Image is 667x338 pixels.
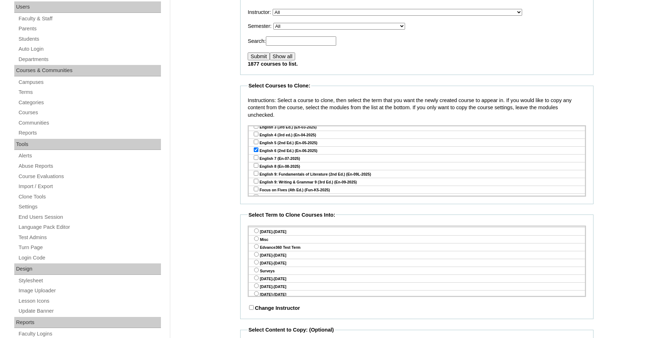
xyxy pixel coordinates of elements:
div: [DATE]-[DATE] [249,275,585,283]
a: Turn Page [18,243,161,252]
p: Instructions: Select a course to clone, then select the term that you want the newly created cour... [248,97,586,119]
div: English 4 (3rd ed.) (En-04-2025) [249,131,585,139]
div: Footsteps for Fours (3rd ed.) (Fun-K4-2025) [249,194,585,202]
div: English 9: Fundamentals of Literature (2nd Ed.) (En-09L-2025) [249,170,585,178]
a: Terms [18,88,161,97]
div: Design [14,263,161,275]
div: English 3 (3rd Ed.) (En-03-2025) [249,123,585,131]
a: Communities [18,118,161,127]
div: [DATE]-[DATE] [249,259,585,267]
legend: Select Term to Clone Courses Into: [248,211,336,219]
a: Test Admins [18,233,161,242]
p: Search: [248,36,586,46]
a: Campuses [18,78,161,87]
div: Misc [249,236,585,243]
a: Update Banner [18,307,161,316]
div: [DATE]-[DATE] [249,228,585,236]
a: Stylesheet [18,276,161,285]
div: [DATE]-[DATE] [249,251,585,259]
a: End Users Session [18,213,161,222]
div: [DATE]-[DATE] [249,291,585,298]
a: Reports [18,128,161,137]
a: Alerts [18,151,161,160]
a: Abuse Reports [18,162,161,171]
input: Submit [248,52,270,60]
a: Clone Tools [18,192,161,201]
div: English 9: Writing & Grammar 9 (3rd Ed.) (En-09-2025) [249,178,585,186]
div: English 7 (En-07-2025) [249,155,585,162]
div: [DATE]-[DATE] [249,283,585,291]
div: Focus on Fives (4th Ed.) (Fun-K5-2025) [249,186,585,194]
p: Semester: [248,22,586,30]
fieldset: Change Instructor [240,211,593,319]
a: Settings [18,202,161,211]
a: Course Evaluations [18,172,161,181]
a: Students [18,35,161,44]
div: Users [14,1,161,13]
div: Courses & Communities [14,65,161,76]
a: Image Uploader [18,286,161,295]
a: Login Code [18,253,161,262]
div: English 6 (2nd Ed.) (En-06-2025) [249,147,585,155]
div: Tools [14,139,161,150]
div: Edvance360 Test Term [249,243,585,251]
a: Categories [18,98,161,107]
legend: Select Courses to Clone: [248,82,311,90]
a: Parents [18,24,161,33]
a: Language Pack Editor [18,223,161,232]
input: Show all [270,52,295,60]
a: Departments [18,55,161,64]
legend: Select Content to Copy: (Optional) [248,326,334,334]
a: Import / Export [18,182,161,191]
a: Faculty & Staff [18,14,161,23]
div: English 8 (En-08-2025) [249,162,585,170]
div: English 5 (2nd Ed.) (En-05-2025) [249,139,585,147]
p: Instructor: [248,9,586,16]
a: Courses [18,108,161,117]
div: Surveys [249,267,585,275]
a: Lesson Icons [18,297,161,306]
a: Auto Login [18,45,161,54]
div: Reports [14,317,161,328]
